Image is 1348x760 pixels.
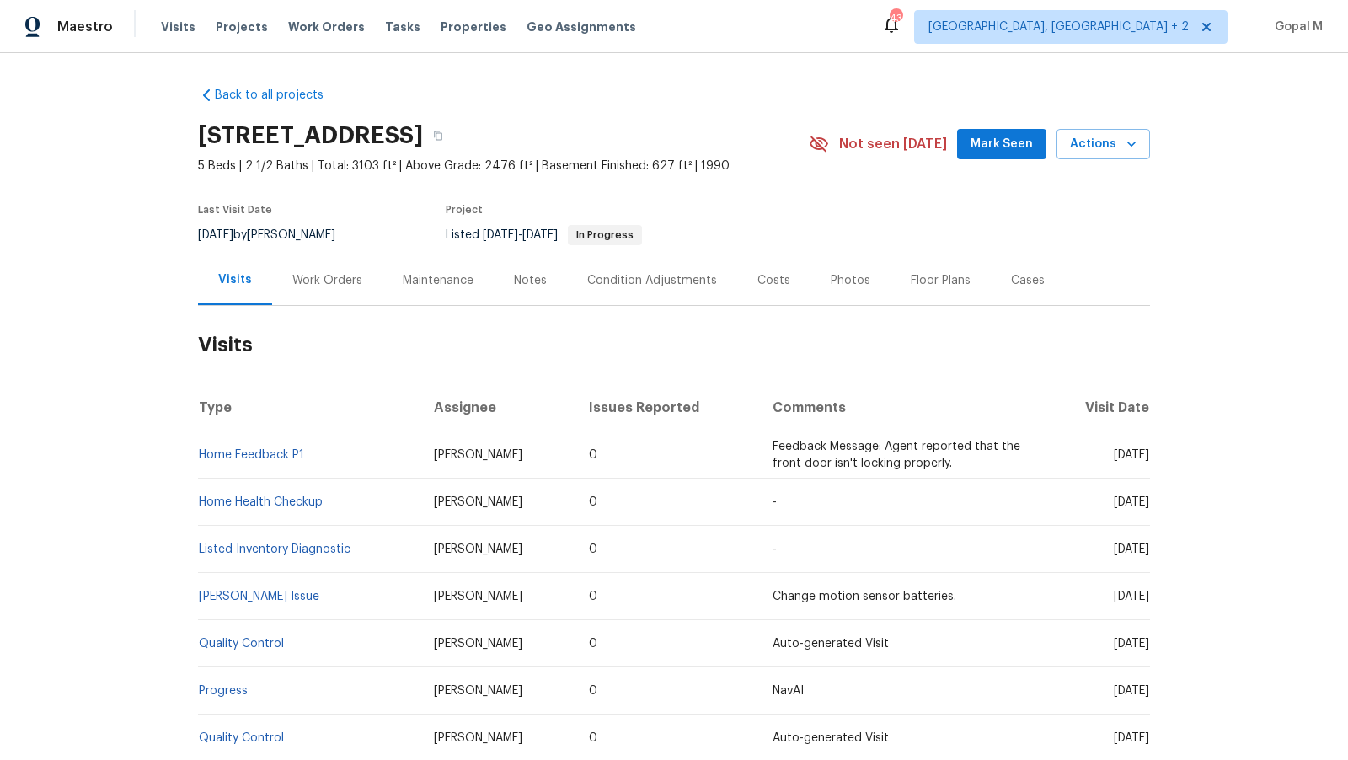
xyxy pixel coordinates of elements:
button: Mark Seen [957,129,1046,160]
span: In Progress [570,230,640,240]
div: Floor Plans [911,272,971,289]
span: [DATE] [1114,543,1149,555]
span: Mark Seen [971,134,1033,155]
a: [PERSON_NAME] Issue [199,591,319,602]
div: Maintenance [403,272,473,289]
span: [DATE] [1114,496,1149,508]
button: Actions [1056,129,1150,160]
span: - [773,496,777,508]
span: Properties [441,19,506,35]
span: 0 [589,449,597,461]
span: 0 [589,732,597,744]
span: Maestro [57,19,113,35]
th: Assignee [420,384,575,431]
span: Auto-generated Visit [773,732,889,744]
th: Visit Date [1045,384,1150,431]
span: Tasks [385,21,420,33]
span: Geo Assignments [527,19,636,35]
h2: Visits [198,306,1150,384]
span: [PERSON_NAME] [434,685,522,697]
span: Listed [446,229,642,241]
span: [DATE] [522,229,558,241]
span: 0 [589,685,597,697]
span: [DATE] [198,229,233,241]
span: [PERSON_NAME] [434,638,522,650]
span: 0 [589,591,597,602]
div: 43 [890,10,901,27]
div: Cases [1011,272,1045,289]
a: Quality Control [199,638,284,650]
span: Project [446,205,483,215]
span: Change motion sensor batteries. [773,591,956,602]
button: Copy Address [423,120,453,151]
span: Gopal M [1268,19,1323,35]
span: [DATE] [483,229,518,241]
div: Visits [218,271,252,288]
a: Home Health Checkup [199,496,323,508]
span: [PERSON_NAME] [434,449,522,461]
span: - [773,543,777,555]
span: - [483,229,558,241]
span: [GEOGRAPHIC_DATA], [GEOGRAPHIC_DATA] + 2 [928,19,1189,35]
span: [PERSON_NAME] [434,496,522,508]
th: Issues Reported [575,384,760,431]
div: Photos [831,272,870,289]
span: [DATE] [1114,638,1149,650]
span: Work Orders [288,19,365,35]
div: by [PERSON_NAME] [198,225,356,245]
span: 0 [589,638,597,650]
span: Projects [216,19,268,35]
span: Not seen [DATE] [839,136,947,153]
th: Comments [759,384,1045,431]
div: Costs [757,272,790,289]
div: Work Orders [292,272,362,289]
span: Feedback Message: Agent reported that the front door isn't locking properly. [773,441,1020,469]
span: Actions [1070,134,1137,155]
h2: [STREET_ADDRESS] [198,127,423,144]
span: 0 [589,496,597,508]
a: Progress [199,685,248,697]
span: [DATE] [1114,732,1149,744]
span: [PERSON_NAME] [434,591,522,602]
a: Back to all projects [198,87,360,104]
th: Type [198,384,420,431]
div: Notes [514,272,547,289]
span: [DATE] [1114,449,1149,461]
span: Auto-generated Visit [773,638,889,650]
span: NavAI [773,685,804,697]
span: 0 [589,543,597,555]
span: Last Visit Date [198,205,272,215]
a: Quality Control [199,732,284,744]
span: 5 Beds | 2 1/2 Baths | Total: 3103 ft² | Above Grade: 2476 ft² | Basement Finished: 627 ft² | 1990 [198,158,809,174]
span: [DATE] [1114,591,1149,602]
span: Visits [161,19,195,35]
a: Home Feedback P1 [199,449,304,461]
span: [PERSON_NAME] [434,732,522,744]
div: Condition Adjustments [587,272,717,289]
span: [PERSON_NAME] [434,543,522,555]
a: Listed Inventory Diagnostic [199,543,350,555]
span: [DATE] [1114,685,1149,697]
